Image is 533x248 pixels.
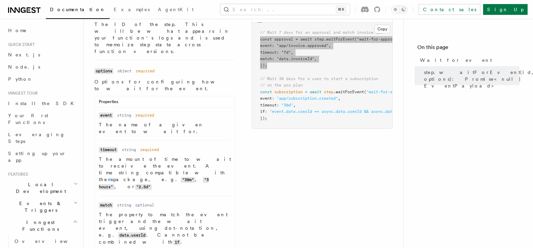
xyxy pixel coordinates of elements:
code: "2.5d" [135,184,152,190]
a: Contact sales [419,4,480,15]
span: AgentKit [158,7,194,12]
p: The ID of the step. This will be what appears in your function's logs and is used to memoize step... [94,21,235,55]
span: "wait-for-subscription" [366,90,421,94]
span: : [277,103,279,107]
p: The name of a given event to wait for. [99,121,231,135]
span: Install the SDK [8,101,78,106]
button: Local Development [5,178,79,197]
span: .waitForEvent [333,90,364,94]
span: Inngest tour [5,91,38,96]
span: await [310,90,321,94]
span: const [260,37,272,42]
span: "wait-for-approval" [357,37,402,42]
span: // Wait 7 days for an approval and match invoice IDs [260,30,383,35]
span: : [265,109,267,114]
a: Overview [12,235,79,247]
a: ms [108,177,113,182]
span: Next.js [8,52,40,57]
span: if [260,109,265,114]
span: Your first Functions [8,113,48,125]
span: // Wait 30 days for a user to start a subscription [260,76,378,81]
span: const [260,90,272,94]
span: : [277,50,279,55]
code: match [99,202,113,208]
span: timeout [260,103,277,107]
button: Copy [374,25,390,33]
span: "30d" [281,103,293,107]
span: "app/invoice.approved" [277,43,329,48]
dd: required [140,147,159,152]
div: Properties [95,99,235,107]
code: data.userId [118,232,146,238]
span: : [272,56,274,61]
span: ( [364,90,366,94]
span: Inngest Functions [5,219,73,232]
a: Install the SDK [5,97,79,109]
button: Search...⌘K [220,4,350,15]
a: Sign Up [483,4,528,15]
span: // on the pro plan [260,83,303,88]
span: "event.data.userId == async.data.userId && async.data.billing_plan == 'pro'" [270,109,449,114]
a: Next.js [5,49,79,61]
p: Options for configuring how to wait for the event. [94,78,235,92]
a: step.waitForEvent(id, options): Promise<null | EventPayload> [421,66,520,92]
a: AgentKit [154,2,198,18]
dd: string [122,147,136,152]
span: }); [260,63,267,68]
a: Wait for event [417,54,520,66]
dd: required [136,68,155,74]
p: The amount of time to wait to receive the event. A time string compatible with the package, e.g. ... [99,156,231,190]
span: step [314,37,324,42]
dd: string [117,113,131,118]
code: timeout [99,147,118,153]
span: match [260,56,272,61]
a: Home [5,24,79,36]
code: "30m" [181,177,195,183]
span: : [272,96,274,101]
a: Python [5,73,79,85]
span: Setting up your app [8,151,66,163]
span: , [291,50,293,55]
a: Documentation [46,2,110,19]
span: event [260,96,272,101]
code: event [99,113,113,118]
span: Events & Triggers [5,200,74,214]
span: Local Development [5,181,74,195]
span: "7d" [281,50,291,55]
span: Quick start [5,42,35,47]
code: options [94,68,113,74]
button: Inngest Functions [5,216,79,235]
span: , [293,103,296,107]
span: approval [274,37,293,42]
span: Home [8,27,27,34]
a: Node.js [5,61,79,73]
a: Leveraging Steps [5,128,79,147]
dd: object [117,68,132,74]
span: = [296,37,298,42]
span: Overview [15,239,84,244]
span: Features [5,172,28,177]
span: : [272,43,274,48]
kbd: ⌘K [336,6,346,13]
span: await [300,37,312,42]
dd: required [135,113,154,118]
button: Toggle dark mode [391,5,408,14]
span: }); [260,116,267,121]
span: , [338,96,340,101]
a: Your first Functions [5,109,79,128]
span: , [329,43,331,48]
span: timeout [260,50,277,55]
code: if [173,240,180,245]
span: Documentation [50,7,106,12]
span: "app/subscription.created" [277,96,338,101]
code: "3 hours" [99,177,209,190]
a: Setting up your app [5,147,79,166]
a: Examples [110,2,154,18]
span: "data.invoiceId" [277,56,314,61]
span: = [305,90,307,94]
span: Python [8,76,33,82]
span: ( [355,37,357,42]
dd: optional [135,202,154,208]
span: subscription [274,90,303,94]
span: .waitForEvent [324,37,355,42]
